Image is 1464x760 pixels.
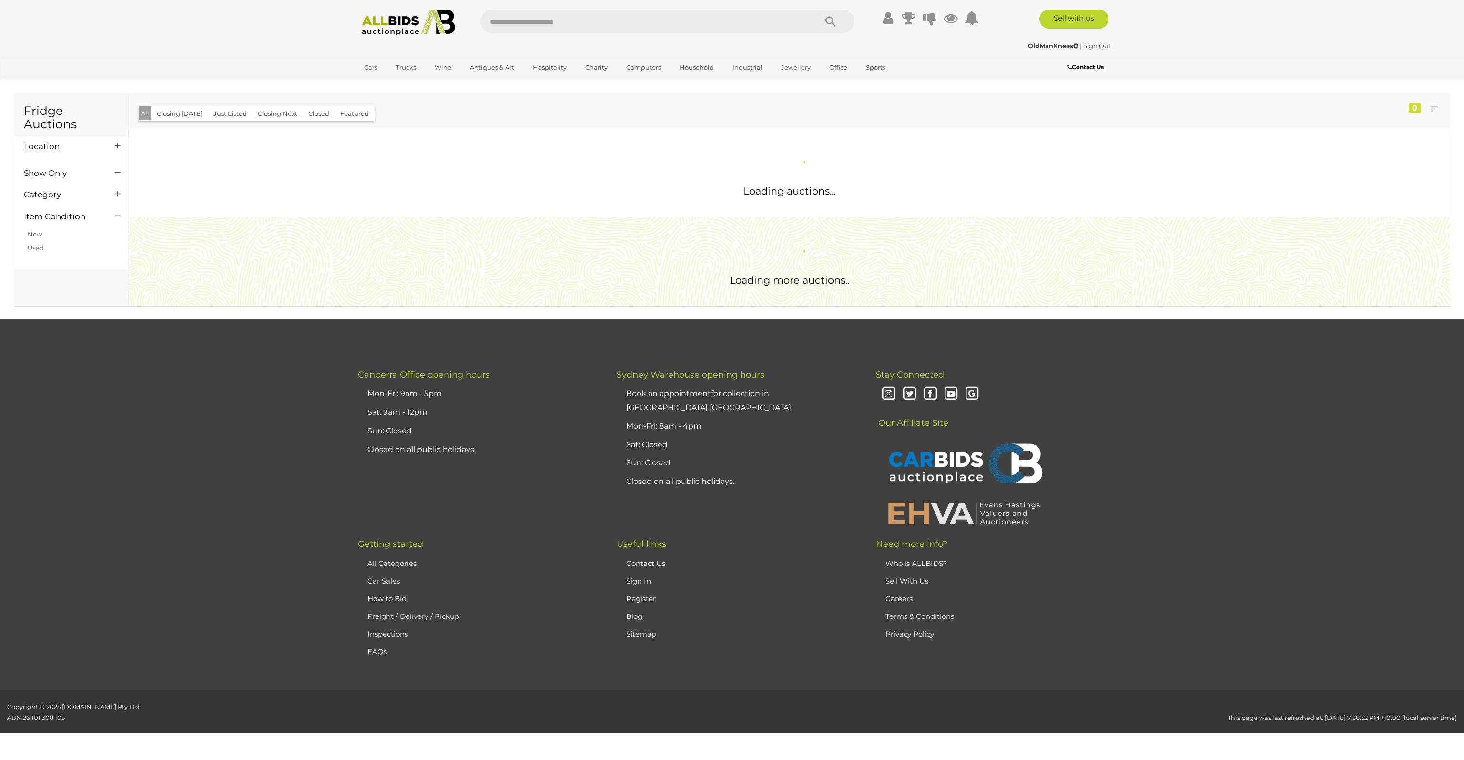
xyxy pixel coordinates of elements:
[579,60,614,75] a: Charity
[922,386,939,402] i: Facebook
[876,370,944,380] span: Stay Connected
[356,10,460,36] img: Allbids.com.au
[626,559,665,568] a: Contact Us
[24,169,101,178] h4: Show Only
[527,60,573,75] a: Hospitality
[365,385,593,403] li: Mon-Fri: 9am - 5pm
[365,441,593,459] li: Closed on all public holidays.
[624,472,852,491] li: Closed on all public holidays.
[730,274,849,286] span: Loading more auctions..
[726,60,769,75] a: Industrial
[624,436,852,454] li: Sat: Closed
[1028,42,1080,50] a: OldManKnees
[28,244,43,252] a: Used
[626,594,656,603] a: Register
[464,60,520,75] a: Antiques & Art
[624,417,852,436] li: Mon-Fri: 8am - 4pm
[964,386,980,402] i: Google
[620,60,667,75] a: Computers
[367,612,459,621] a: Freight / Delivery / Pickup
[1409,103,1421,113] div: 0
[139,106,152,120] button: All
[626,612,642,621] a: Blog
[303,106,335,121] button: Closed
[885,629,934,638] a: Privacy Policy
[626,389,791,412] a: Book an appointmentfor collection in [GEOGRAPHIC_DATA] [GEOGRAPHIC_DATA]
[876,403,948,428] span: Our Affiliate Site
[24,142,101,151] h4: Location
[367,594,407,603] a: How to Bid
[28,230,42,238] a: New
[252,106,303,121] button: Closing Next
[365,403,593,422] li: Sat: 9am - 12pm
[823,60,854,75] a: Office
[885,612,954,621] a: Terms & Conditions
[358,370,490,380] span: Canberra Office opening hours
[367,647,387,656] a: FAQs
[1028,42,1078,50] strong: OldManKnees
[367,629,408,638] a: Inspections
[335,106,375,121] button: Featured
[883,501,1045,525] img: EHVA | Evans Hastings Valuers and Auctioneers
[1039,10,1108,29] a: Sell with us
[673,60,720,75] a: Household
[885,594,913,603] a: Careers
[775,60,817,75] a: Jewellery
[24,212,101,221] h4: Item Condition
[1067,62,1106,72] a: Contact Us
[743,185,835,197] span: Loading auctions...
[883,433,1045,496] img: CARBIDS Auctionplace
[208,106,253,121] button: Just Listed
[390,60,422,75] a: Trucks
[885,576,928,585] a: Sell With Us
[626,629,656,638] a: Sitemap
[358,539,423,549] span: Getting started
[617,370,764,380] span: Sydney Warehouse opening hours
[881,386,897,402] i: Instagram
[876,539,947,549] span: Need more info?
[367,559,417,568] a: All Categories
[626,389,711,398] u: Book an appointment
[1080,42,1082,50] span: |
[358,75,438,91] a: [GEOGRAPHIC_DATA]
[365,422,593,441] li: Sun: Closed
[885,559,947,568] a: Who is ALLBIDS?
[807,10,854,33] button: Search
[366,701,1464,724] div: This page was last refreshed at: [DATE] 7:38:52 PM +10:00 (local server time)
[24,104,119,131] h1: Fridge Auctions
[358,60,384,75] a: Cars
[943,386,960,402] i: Youtube
[1067,63,1104,71] b: Contact Us
[151,106,208,121] button: Closing [DATE]
[901,386,918,402] i: Twitter
[367,576,400,585] a: Car Sales
[617,539,666,549] span: Useful links
[24,190,101,199] h4: Category
[860,60,892,75] a: Sports
[626,576,651,585] a: Sign In
[624,454,852,472] li: Sun: Closed
[1083,42,1111,50] a: Sign Out
[428,60,457,75] a: Wine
